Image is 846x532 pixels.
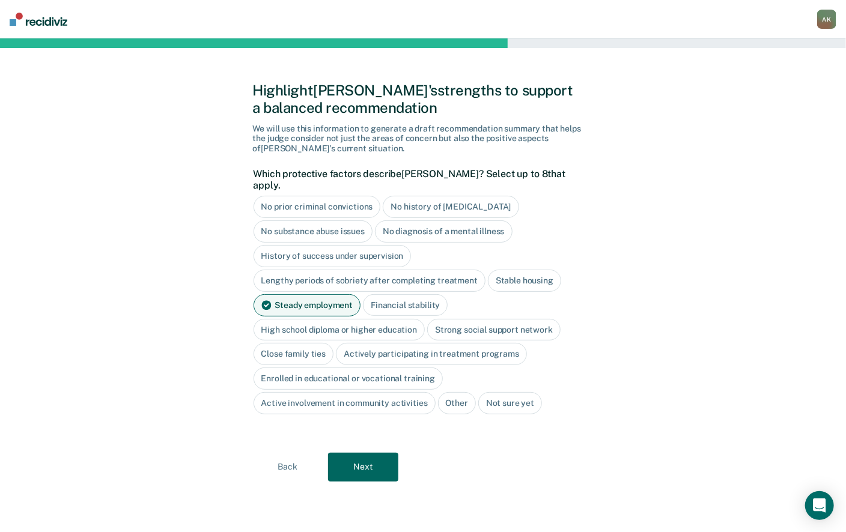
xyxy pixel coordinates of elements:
label: Which protective factors describe [PERSON_NAME] ? Select up to 8 that apply. [254,168,587,191]
div: No substance abuse issues [254,220,373,243]
div: Close family ties [254,343,334,365]
button: Next [328,453,398,482]
div: Open Intercom Messenger [805,491,834,520]
div: Steady employment [254,294,361,316]
button: AK [817,10,836,29]
div: Financial stability [363,294,448,316]
div: Not sure yet [478,392,542,414]
img: Recidiviz [10,13,67,26]
div: Highlight [PERSON_NAME]'s strengths to support a balanced recommendation [253,82,594,116]
div: Active involvement in community activities [254,392,436,414]
div: Strong social support network [427,319,561,341]
div: We will use this information to generate a draft recommendation summary that helps the judge cons... [253,124,594,154]
div: Stable housing [488,270,561,292]
div: A K [817,10,836,29]
div: No diagnosis of a mental illness [375,220,513,243]
div: Other [438,392,476,414]
div: Actively participating in treatment programs [336,343,527,365]
button: Back [253,453,323,482]
div: Enrolled in educational or vocational training [254,367,443,390]
div: History of success under supervision [254,245,412,267]
div: No prior criminal convictions [254,196,381,218]
div: No history of [MEDICAL_DATA] [383,196,519,218]
div: High school diploma or higher education [254,319,425,341]
div: Lengthy periods of sobriety after completing treatment [254,270,485,292]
